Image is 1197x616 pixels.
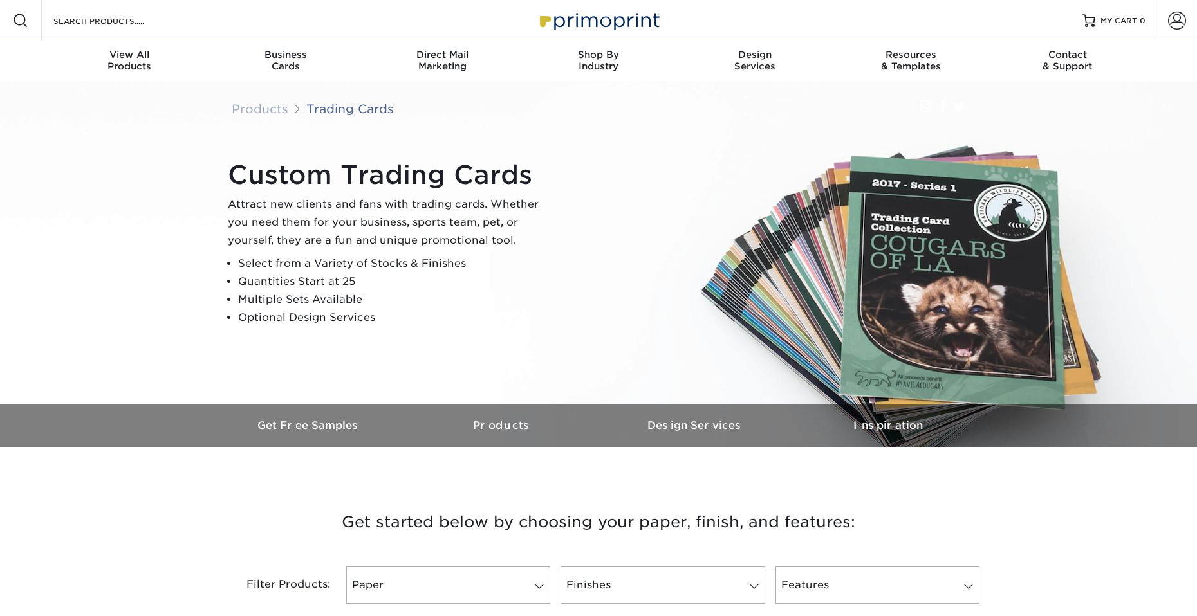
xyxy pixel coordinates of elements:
[534,6,663,34] img: Primoprint
[989,49,1146,60] span: Contact
[833,49,989,72] div: & Templates
[238,309,550,327] li: Optional Design Services
[228,195,550,249] p: Attract new clients and fans with trading cards. Whether you need them for your business, sports ...
[405,404,598,447] a: Products
[989,49,1146,72] div: & Support
[792,404,985,447] a: Inspiration
[364,49,521,72] div: Marketing
[208,41,364,82] a: BusinessCards
[238,255,550,273] li: Select from a Variety of Stocks & Finishes
[989,41,1146,82] a: Contact& Support
[833,41,989,82] a: Resources& Templates
[212,404,405,447] a: Get Free Samples
[1100,15,1137,26] span: MY CART
[238,273,550,291] li: Quantities Start at 25
[228,159,550,190] h1: Custom Trading Cards
[212,419,405,431] h3: Get Free Samples
[521,41,677,82] a: Shop ByIndustry
[833,49,989,60] span: Resources
[51,49,208,60] span: View All
[521,49,677,60] span: Shop By
[598,404,792,447] a: Design Services
[346,566,550,604] a: Paper
[222,493,975,551] h3: Get started below by choosing your paper, finish, and features:
[1140,16,1146,25] span: 0
[676,49,833,72] div: Services
[775,566,979,604] a: Features
[521,49,677,72] div: Industry
[208,49,364,72] div: Cards
[51,49,208,72] div: Products
[232,102,288,116] a: Products
[52,13,178,28] input: SEARCH PRODUCTS.....
[676,49,833,60] span: Design
[364,41,521,82] a: Direct MailMarketing
[208,49,364,60] span: Business
[364,49,521,60] span: Direct Mail
[212,566,341,604] div: Filter Products:
[306,102,394,116] a: Trading Cards
[598,419,792,431] h3: Design Services
[238,291,550,309] li: Multiple Sets Available
[405,419,598,431] h3: Products
[51,41,208,82] a: View AllProducts
[561,566,765,604] a: Finishes
[792,419,985,431] h3: Inspiration
[676,41,833,82] a: DesignServices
